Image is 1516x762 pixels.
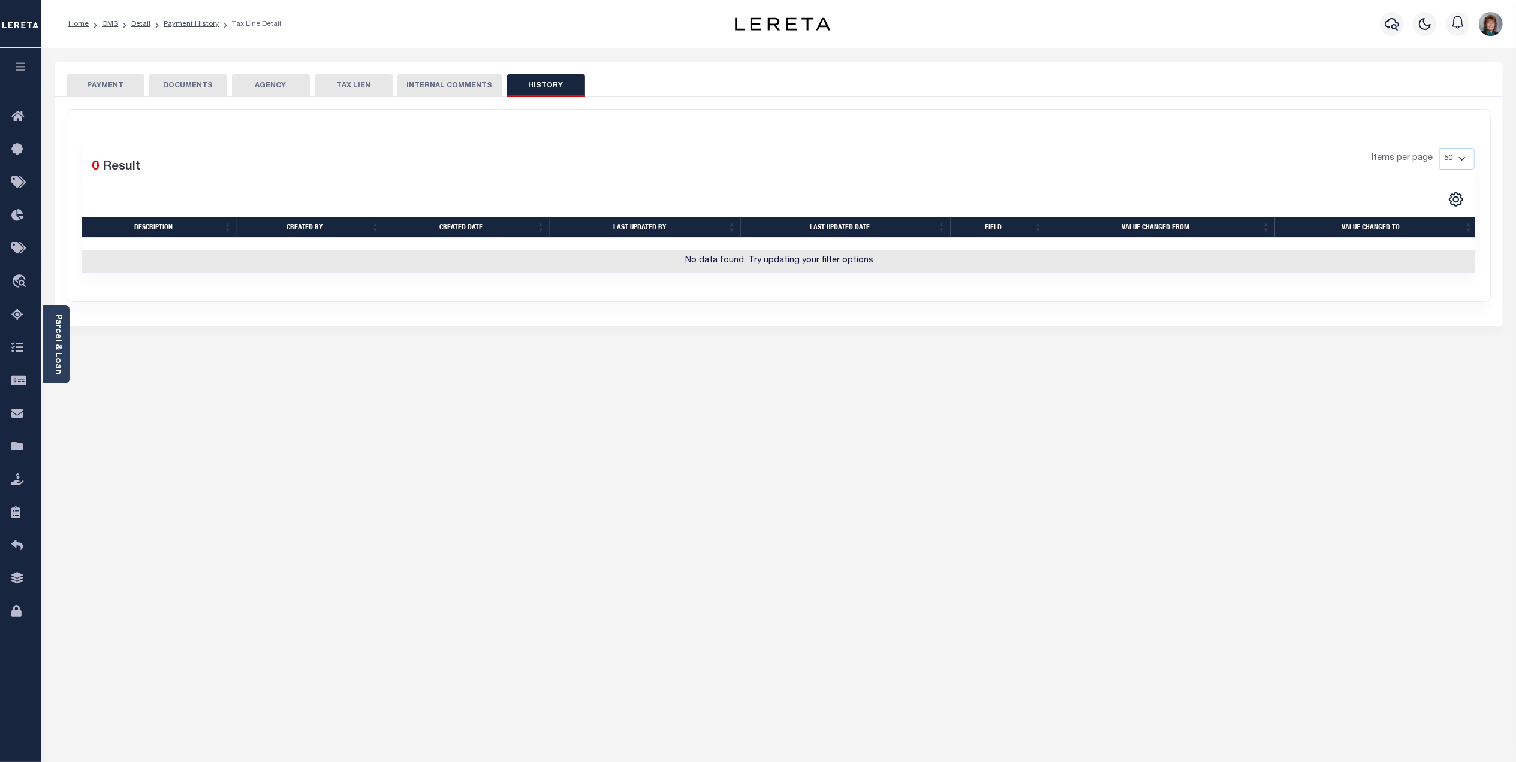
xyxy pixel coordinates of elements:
th: Created by: activate to sort column ascending [237,217,384,238]
th: Description: activate to sort column ascending [82,217,237,238]
th: Value changed from: activate to sort column ascending [1047,217,1275,238]
button: PAYMENT [67,74,144,97]
button: HISTORY [507,74,585,97]
a: Payment History [164,20,219,28]
th: Last updated date: activate to sort column ascending [741,217,951,238]
a: Home [68,20,89,28]
th: Last updated by: activate to sort column ascending [550,217,741,238]
th: Value changed to: activate to sort column ascending [1275,217,1478,238]
th: Field: activate to sort column ascending [951,217,1047,238]
li: Tax Line Detail [219,19,281,29]
th: Created date: activate to sort column ascending [384,217,550,238]
button: INTERNAL COMMENTS [397,74,502,97]
button: TAX LIEN [315,74,393,97]
span: 0 [92,161,100,173]
a: Detail [131,20,150,28]
button: AGENCY [232,74,310,97]
td: No data found. Try updating your filter options [82,250,1478,273]
span: Items per page [1372,152,1433,165]
button: DOCUMENTS [149,74,227,97]
label: Result [103,158,141,177]
img: logo-dark.svg [735,17,831,31]
a: OMS [102,20,118,28]
a: Parcel & Loan [53,314,62,374]
i: travel_explore [11,274,31,290]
